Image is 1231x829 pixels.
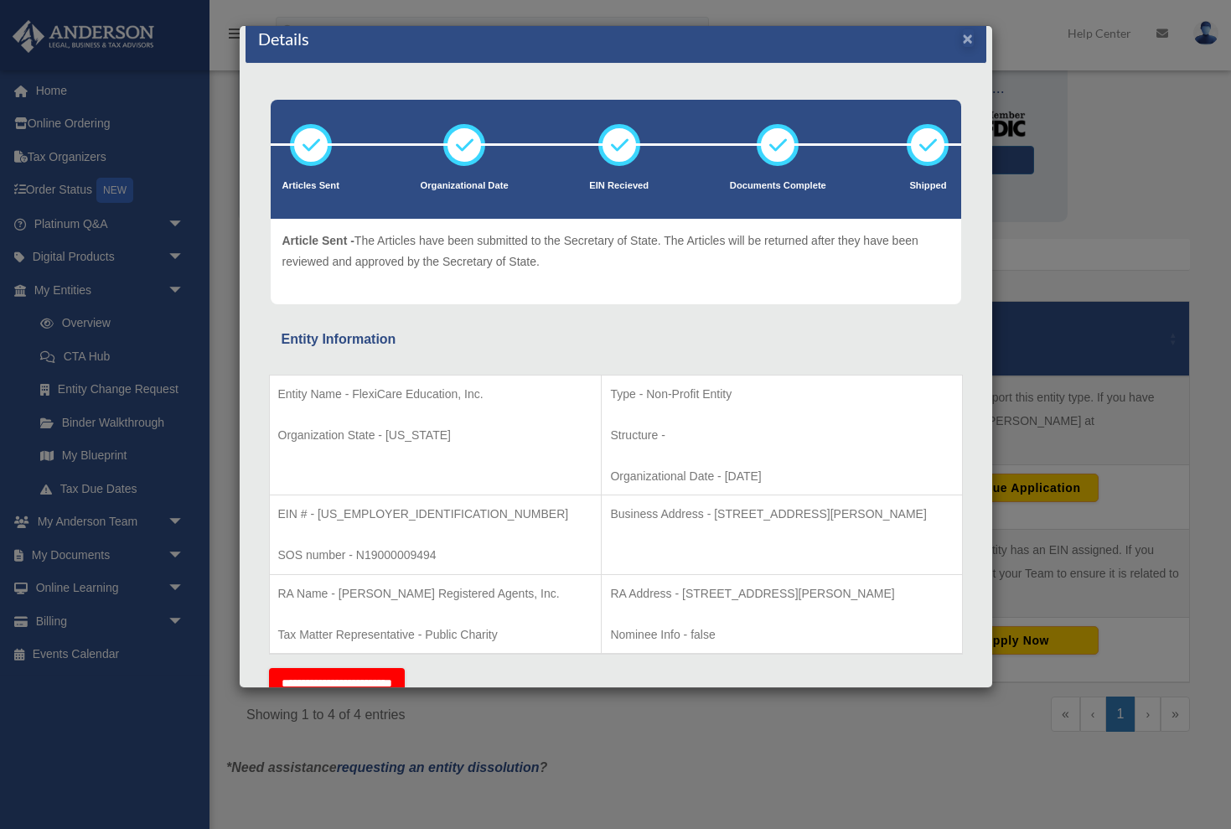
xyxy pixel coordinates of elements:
[963,29,974,47] button: ×
[610,504,953,525] p: Business Address - [STREET_ADDRESS][PERSON_NAME]
[278,624,593,645] p: Tax Matter Representative - Public Charity
[610,583,953,604] p: RA Address - [STREET_ADDRESS][PERSON_NAME]
[610,384,953,405] p: Type - Non-Profit Entity
[907,178,949,194] p: Shipped
[258,27,309,50] h4: Details
[278,384,593,405] p: Entity Name - FlexiCare Education, Inc.
[278,425,593,446] p: Organization State - [US_STATE]
[278,545,593,566] p: SOS number - N19000009494
[421,178,509,194] p: Organizational Date
[610,624,953,645] p: Nominee Info - false
[589,178,649,194] p: EIN Recieved
[730,178,826,194] p: Documents Complete
[278,504,593,525] p: EIN # - [US_EMPLOYER_IDENTIFICATION_NUMBER]
[282,328,950,351] div: Entity Information
[282,234,354,247] span: Article Sent -
[282,178,339,194] p: Articles Sent
[278,583,593,604] p: RA Name - [PERSON_NAME] Registered Agents, Inc.
[610,425,953,446] p: Structure -
[282,231,949,272] p: The Articles have been submitted to the Secretary of State. The Articles will be returned after t...
[610,466,953,487] p: Organizational Date - [DATE]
